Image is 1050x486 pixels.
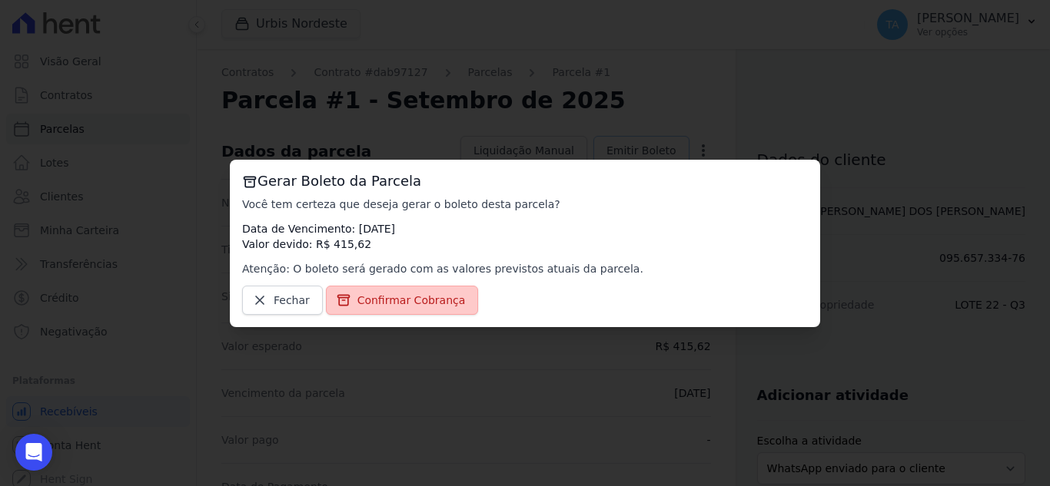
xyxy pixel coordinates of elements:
div: Open Intercom Messenger [15,434,52,471]
span: Fechar [274,293,310,308]
h3: Gerar Boleto da Parcela [242,172,808,190]
a: Confirmar Cobrança [326,286,479,315]
a: Fechar [242,286,323,315]
p: Atenção: O boleto será gerado com as valores previstos atuais da parcela. [242,261,808,276]
p: Você tem certeza que deseja gerar o boleto desta parcela? [242,197,808,212]
p: Data de Vencimento: [DATE] Valor devido: R$ 415,62 [242,221,808,252]
span: Confirmar Cobrança [357,293,466,308]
